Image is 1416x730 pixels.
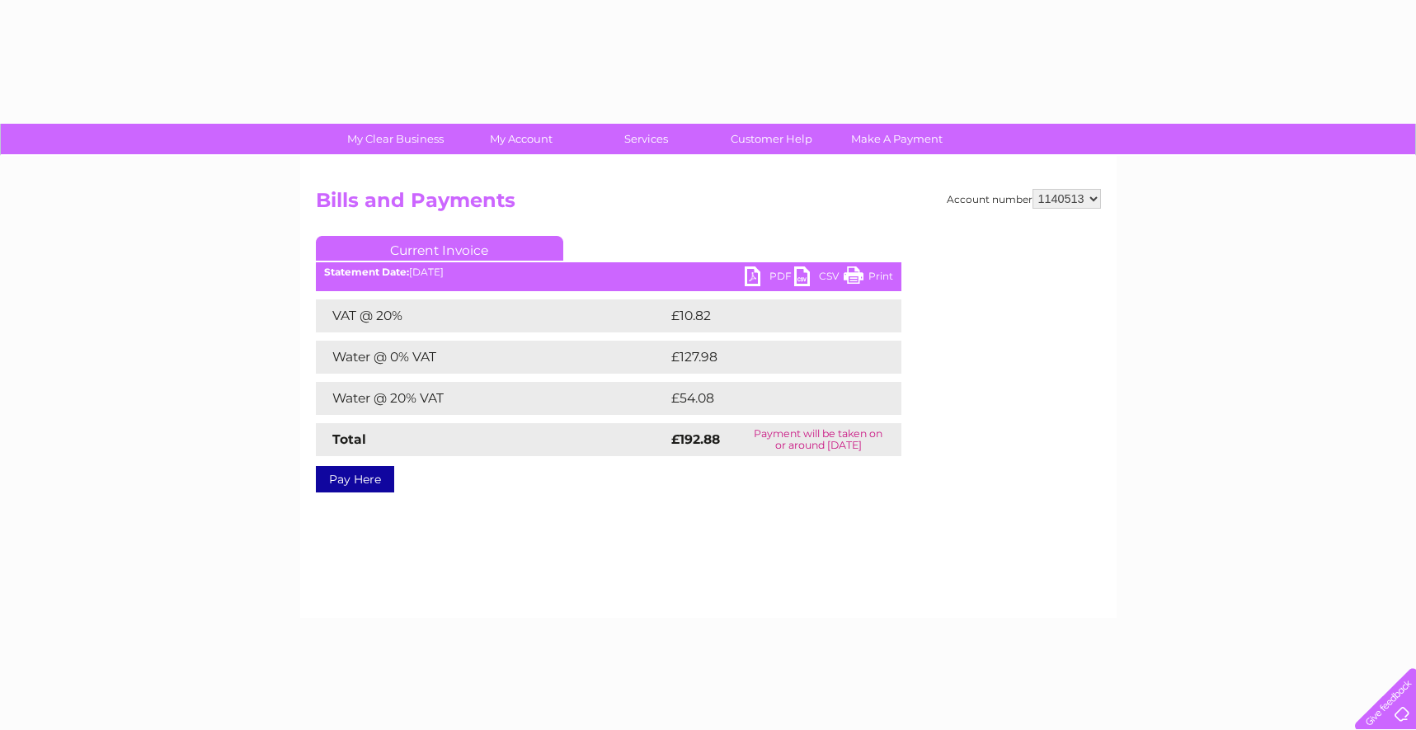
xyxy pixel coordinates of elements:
[316,236,563,261] a: Current Invoice
[947,189,1101,209] div: Account number
[671,431,720,447] strong: £192.88
[667,382,869,415] td: £54.08
[316,341,667,374] td: Water @ 0% VAT
[703,124,840,154] a: Customer Help
[327,124,463,154] a: My Clear Business
[667,299,867,332] td: £10.82
[844,266,893,290] a: Print
[736,423,901,456] td: Payment will be taken on or around [DATE]
[316,466,394,492] a: Pay Here
[578,124,714,154] a: Services
[316,189,1101,220] h2: Bills and Payments
[324,266,409,278] b: Statement Date:
[745,266,794,290] a: PDF
[316,299,667,332] td: VAT @ 20%
[316,266,901,278] div: [DATE]
[794,266,844,290] a: CSV
[829,124,965,154] a: Make A Payment
[332,431,366,447] strong: Total
[316,382,667,415] td: Water @ 20% VAT
[667,341,871,374] td: £127.98
[453,124,589,154] a: My Account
